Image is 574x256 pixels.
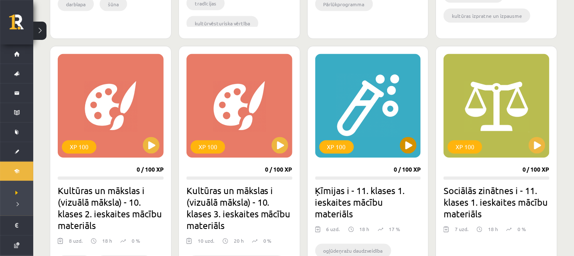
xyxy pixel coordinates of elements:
div: 10 uzd. [198,237,214,250]
p: 20 h [234,237,244,245]
p: 0 % [263,237,272,245]
h2: Sociālās zinātnes i - 11. klases 1. ieskaites mācību materiāls [444,185,549,220]
div: 8 uzd. [69,237,83,250]
div: XP 100 [319,140,354,154]
div: 6 uzd. [326,226,340,238]
p: 18 h [102,237,112,245]
div: XP 100 [191,140,225,154]
p: 18 h [488,226,498,233]
p: 0 % [132,237,140,245]
li: kultūrvēsturiska vērtība [186,16,258,30]
div: XP 100 [448,140,482,154]
h2: Ķīmijas i - 11. klases 1. ieskaites mācību materiāls [315,185,421,220]
li: kultūras izpratne un izpausme [444,9,530,23]
p: 0 % [518,226,526,233]
h2: Kultūras un mākslas i (vizuālā māksla) - 10. klases 2. ieskaites mācību materiāls [58,185,164,231]
div: 7 uzd. [455,226,469,238]
p: 17 % [389,226,400,233]
a: Rīgas 1. Tālmācības vidusskola [9,15,33,35]
div: XP 100 [62,140,96,154]
h2: Kultūras un mākslas i (vizuālā māksla) - 10. klases 3. ieskaites mācību materiāls [186,185,292,231]
p: 18 h [360,226,370,233]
